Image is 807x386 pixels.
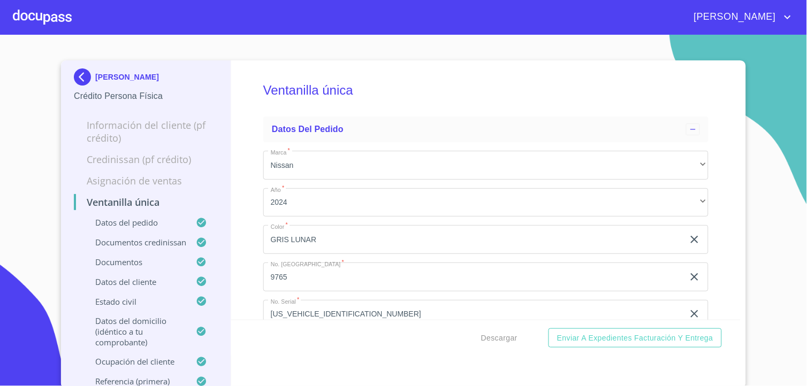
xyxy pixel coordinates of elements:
[74,315,196,348] p: Datos del domicilio (idéntico a tu comprobante)
[74,356,196,367] p: Ocupación del Cliente
[688,233,701,246] button: clear input
[481,331,517,345] span: Descargar
[74,68,218,90] div: [PERSON_NAME]
[549,328,722,348] button: Enviar a Expedientes Facturación y Entrega
[74,68,95,86] img: Docupass spot blue
[272,125,344,134] span: Datos del pedido
[263,117,709,142] div: Datos del pedido
[686,9,781,26] span: [PERSON_NAME]
[557,331,713,345] span: Enviar a Expedientes Facturación y Entrega
[688,271,701,283] button: clear input
[686,9,794,26] button: account of current user
[74,119,218,144] p: Información del cliente (PF crédito)
[263,188,709,217] div: 2024
[263,151,709,180] div: Nissan
[74,257,196,267] p: Documentos
[74,90,218,103] p: Crédito Persona Física
[74,296,196,307] p: Estado Civil
[688,307,701,320] button: clear input
[74,174,218,187] p: Asignación de Ventas
[477,328,522,348] button: Descargar
[74,276,196,287] p: Datos del cliente
[95,73,159,81] p: [PERSON_NAME]
[263,68,709,112] h5: Ventanilla única
[74,196,218,209] p: Ventanilla única
[74,217,196,228] p: Datos del pedido
[74,237,196,248] p: Documentos CrediNissan
[74,153,218,166] p: Credinissan (PF crédito)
